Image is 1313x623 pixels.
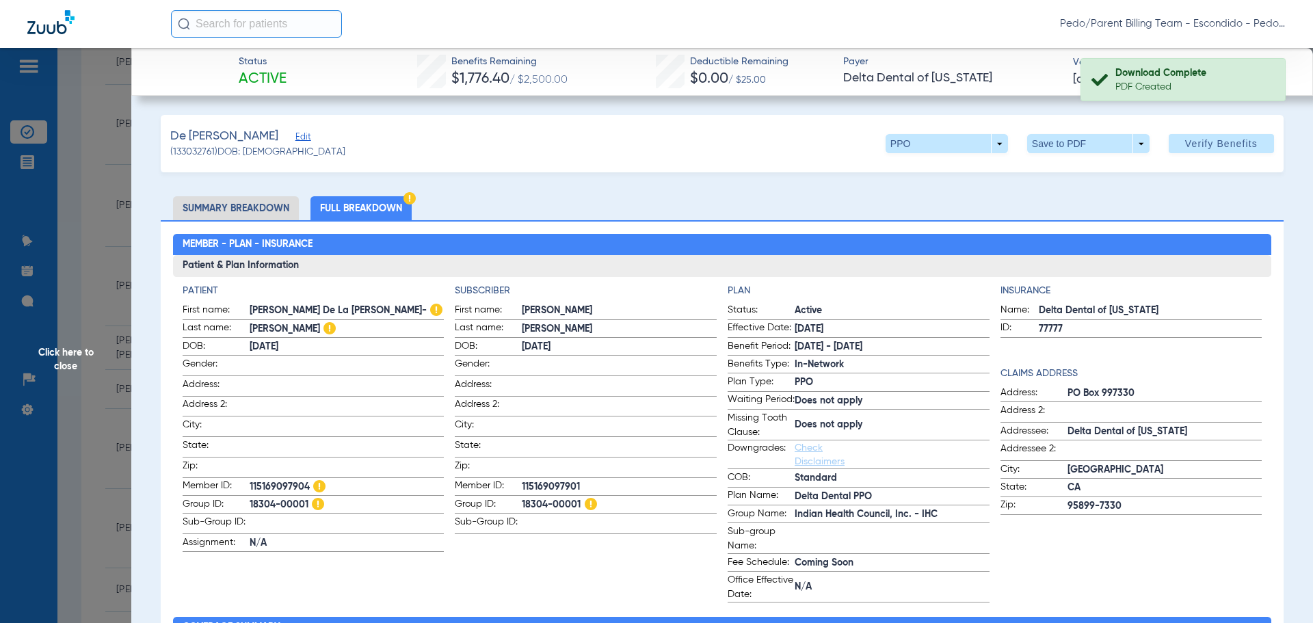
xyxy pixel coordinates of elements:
[1245,557,1313,623] iframe: Chat Widget
[1067,386,1262,401] span: PO Box 997330
[690,55,788,69] span: Deductible Remaining
[183,397,250,416] span: Address 2:
[250,340,445,354] span: [DATE]
[173,196,299,220] li: Summary Breakdown
[455,284,717,298] h4: Subscriber
[451,72,509,86] span: $1,776.40
[173,234,1272,256] h2: Member - Plan - Insurance
[1169,134,1274,153] button: Verify Benefits
[1067,499,1262,514] span: 95899-7330
[173,255,1272,277] h3: Patient & Plan Information
[250,536,445,551] span: N/A
[1000,367,1262,381] h4: Claims Address
[451,55,568,69] span: Benefits Remaining
[795,322,990,336] span: [DATE]
[1115,80,1273,94] div: PDF Created
[170,145,345,159] span: (133032761) DOB: [DEMOGRAPHIC_DATA]
[312,498,324,510] img: Hazard
[183,535,250,552] span: Assignment:
[1000,386,1067,402] span: Address:
[795,580,990,594] span: N/A
[509,75,568,85] span: / $2,500.00
[728,303,795,319] span: Status:
[183,497,250,514] span: Group ID:
[1000,284,1262,298] h4: Insurance
[795,394,990,408] span: Does not apply
[455,321,522,337] span: Last name:
[795,490,990,504] span: Delta Dental PPO
[455,339,522,356] span: DOB:
[455,438,522,457] span: State:
[455,479,522,495] span: Member ID:
[795,375,990,390] span: PPO
[728,284,990,298] h4: Plan
[843,55,1061,69] span: Payer
[728,488,795,505] span: Plan Name:
[455,357,522,375] span: Gender:
[728,555,795,572] span: Fee Schedule:
[1000,462,1067,479] span: City:
[183,339,250,356] span: DOB:
[728,573,795,602] span: Office Effective Date:
[1067,481,1262,495] span: CA
[522,322,717,336] span: [PERSON_NAME]
[183,418,250,436] span: City:
[728,470,795,487] span: COB:
[1000,424,1067,440] span: Addressee:
[1000,442,1067,460] span: Addressee 2:
[239,70,287,89] span: Active
[728,393,795,409] span: Waiting Period:
[183,479,250,495] span: Member ID:
[728,411,795,440] span: Missing Tooth Clause:
[323,322,336,334] img: Hazard
[843,70,1061,87] span: Delta Dental of [US_STATE]
[728,525,795,553] span: Sub-group Name:
[183,321,250,337] span: Last name:
[455,497,522,514] span: Group ID:
[183,284,445,298] app-breakdown-title: Patient
[1073,71,1126,88] span: [DATE]
[1067,463,1262,477] span: [GEOGRAPHIC_DATA]
[455,459,522,477] span: Zip:
[522,480,717,494] span: 115169097901
[1067,425,1262,439] span: Delta Dental of [US_STATE]
[178,18,190,30] img: Search Icon
[455,397,522,416] span: Address 2:
[455,303,522,319] span: First name:
[728,357,795,373] span: Benefits Type:
[795,556,990,570] span: Coming Soon
[455,418,522,436] span: City:
[1027,134,1150,153] button: Save to PDF
[403,192,416,204] img: Hazard
[250,322,445,336] span: [PERSON_NAME]
[250,498,445,512] span: 18304-00001
[250,304,445,318] span: [PERSON_NAME] De La [PERSON_NAME]-
[1000,303,1039,319] span: Name:
[170,128,278,145] span: De [PERSON_NAME]
[795,358,990,372] span: In-Network
[183,515,250,533] span: Sub-Group ID:
[728,321,795,337] span: Effective Date:
[690,72,728,86] span: $0.00
[1185,138,1258,149] span: Verify Benefits
[313,480,326,492] img: Hazard
[728,507,795,523] span: Group Name:
[795,340,990,354] span: [DATE] - [DATE]
[522,304,717,318] span: [PERSON_NAME]
[27,10,75,34] img: Zuub Logo
[795,507,990,522] span: Indian Health Council, Inc. - IHC
[1000,480,1067,496] span: State:
[1039,304,1262,318] span: Delta Dental of [US_STATE]
[183,459,250,477] span: Zip:
[522,340,717,354] span: [DATE]
[1115,66,1273,80] div: Download Complete
[455,515,522,533] span: Sub-Group ID:
[728,441,795,468] span: Downgrades:
[430,304,442,316] img: Hazard
[171,10,342,38] input: Search for patients
[183,357,250,375] span: Gender:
